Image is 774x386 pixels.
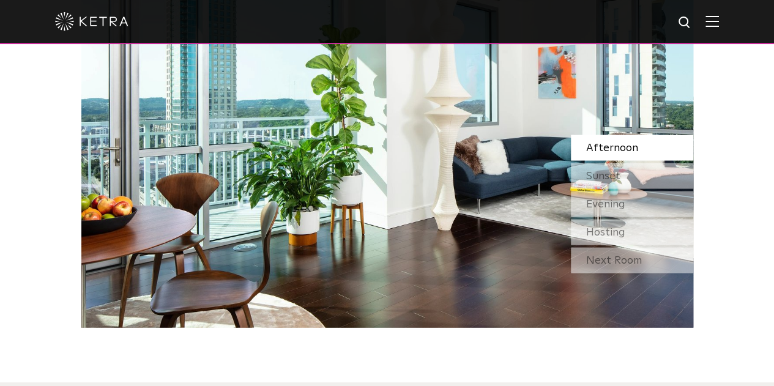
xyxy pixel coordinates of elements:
[677,15,693,31] img: search icon
[705,15,719,27] img: Hamburger%20Nav.svg
[586,170,620,181] span: Sunset
[586,142,638,153] span: Afternoon
[586,226,625,237] span: Hosting
[55,12,128,31] img: ketra-logo-2019-white
[586,198,625,209] span: Evening
[571,247,693,273] div: Next Room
